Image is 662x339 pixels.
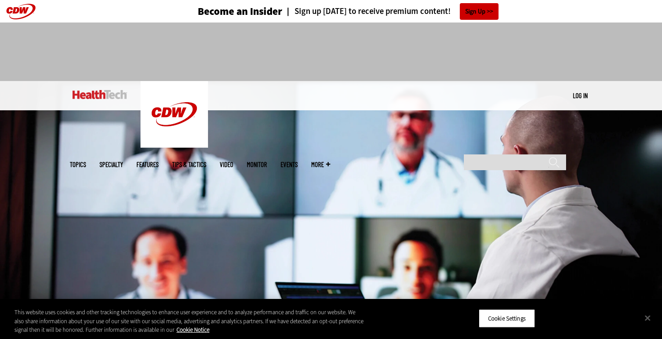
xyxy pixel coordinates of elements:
[247,161,267,168] a: MonITor
[141,140,208,150] a: CDW
[638,308,657,328] button: Close
[479,309,535,328] button: Cookie Settings
[100,161,123,168] span: Specialty
[281,161,298,168] a: Events
[14,308,364,334] div: This website uses cookies and other tracking technologies to enhance user experience and to analy...
[177,326,209,334] a: More information about your privacy
[460,3,499,20] a: Sign Up
[282,7,451,16] a: Sign up [DATE] to receive premium content!
[172,161,206,168] a: Tips & Tactics
[70,161,86,168] span: Topics
[164,6,282,17] a: Become an Insider
[573,91,588,99] a: Log in
[73,90,127,99] img: Home
[141,81,208,148] img: Home
[136,161,159,168] a: Features
[198,6,282,17] h3: Become an Insider
[220,161,233,168] a: Video
[167,32,495,72] iframe: advertisement
[573,91,588,100] div: User menu
[311,161,330,168] span: More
